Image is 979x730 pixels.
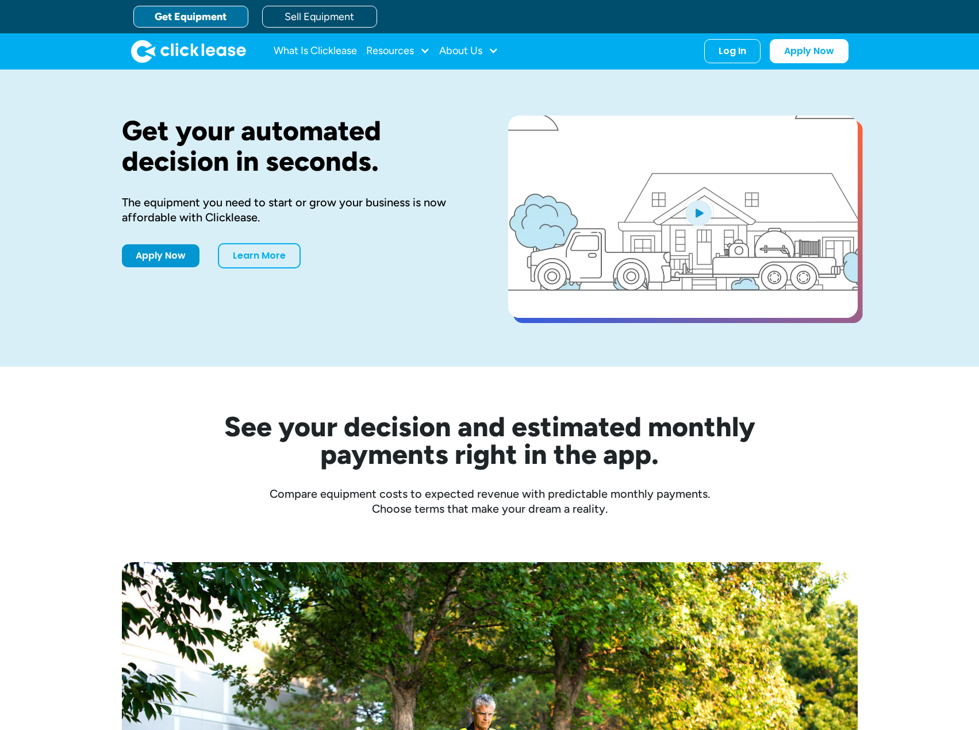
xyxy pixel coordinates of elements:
[262,6,377,28] a: Sell Equipment
[274,40,357,63] a: What Is Clicklease
[508,116,858,318] a: open lightbox
[122,195,471,225] div: The equipment you need to start or grow your business is now affordable with Clicklease.
[122,116,471,176] h1: Get your automated decision in seconds.
[133,6,248,28] a: Get Equipment
[719,45,746,57] div: Log In
[683,197,714,229] img: Blue play button logo on a light blue circular background
[122,244,199,267] a: Apply Now
[366,40,430,63] div: Resources
[131,40,246,63] a: home
[131,40,246,63] img: Clicklease logo
[770,39,849,63] a: Apply Now
[122,486,858,516] div: Compare equipment costs to expected revenue with predictable monthly payments. Choose terms that ...
[218,243,301,268] a: Learn More
[168,413,812,468] h2: See your decision and estimated monthly payments right in the app.
[439,40,498,63] div: About Us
